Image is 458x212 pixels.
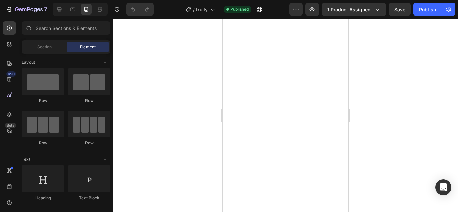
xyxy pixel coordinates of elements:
[223,19,348,212] iframe: Design area
[327,6,371,13] span: 1 product assigned
[230,6,249,12] span: Published
[126,3,154,16] div: Undo/Redo
[44,5,47,13] p: 7
[3,3,50,16] button: 7
[68,98,110,104] div: Row
[22,156,30,162] span: Text
[68,195,110,201] div: Text Block
[100,57,110,68] span: Toggle open
[419,6,436,13] div: Publish
[394,7,405,12] span: Save
[22,98,64,104] div: Row
[193,6,195,13] span: /
[413,3,442,16] button: Publish
[37,44,52,50] span: Section
[389,3,411,16] button: Save
[80,44,96,50] span: Element
[100,154,110,165] span: Toggle open
[22,195,64,201] div: Heading
[435,179,451,195] div: Open Intercom Messenger
[22,21,110,35] input: Search Sections & Elements
[22,59,35,65] span: Layout
[68,140,110,146] div: Row
[196,6,208,13] span: trully
[6,71,16,77] div: 450
[5,123,16,128] div: Beta
[22,140,64,146] div: Row
[322,3,386,16] button: 1 product assigned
